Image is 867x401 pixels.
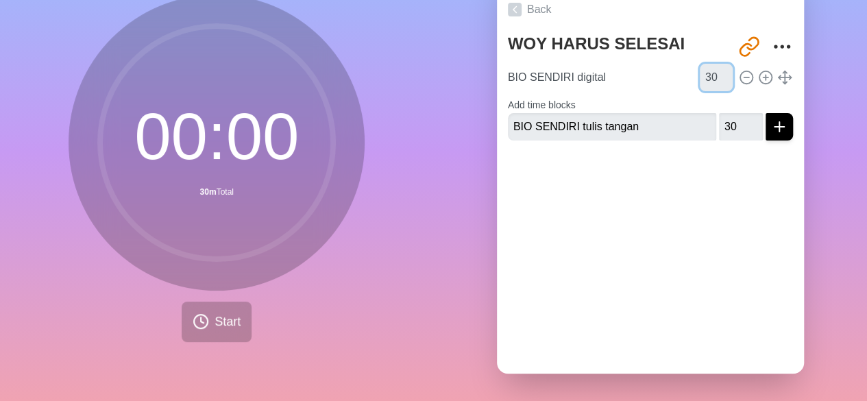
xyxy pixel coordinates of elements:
input: Name [502,64,697,91]
button: Share link [735,33,763,60]
button: Start [182,302,252,342]
span: Start [215,313,241,331]
input: Mins [719,113,763,141]
label: Add time blocks [508,99,576,110]
input: Name [508,113,716,141]
input: Mins [700,64,733,91]
button: More [768,33,796,60]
